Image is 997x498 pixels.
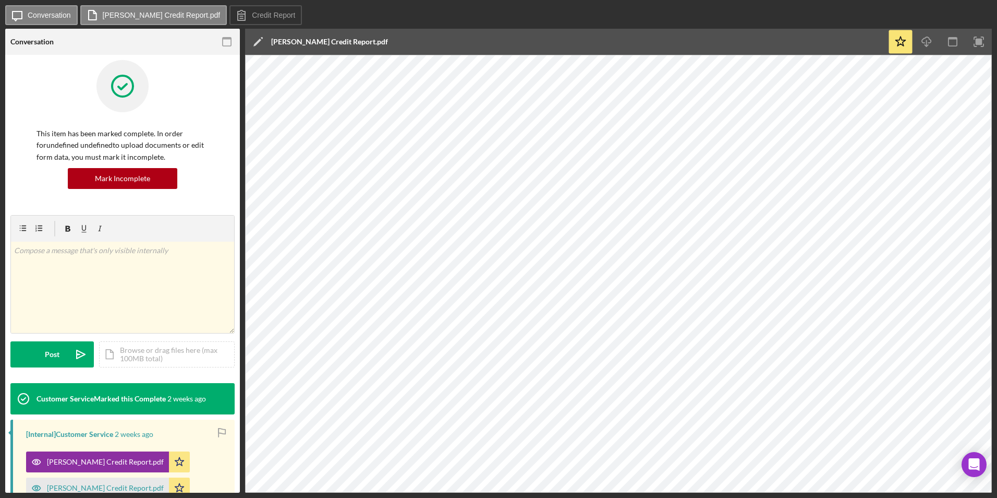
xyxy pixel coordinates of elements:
[115,430,153,438] time: 2025-09-04 00:50
[103,11,221,19] label: [PERSON_NAME] Credit Report.pdf
[229,5,302,25] button: Credit Report
[28,11,71,19] label: Conversation
[26,430,113,438] div: [Internal] Customer Service
[47,484,164,492] div: [PERSON_NAME] Credit Report.pdf
[26,452,190,472] button: [PERSON_NAME] Credit Report.pdf
[271,38,388,46] div: [PERSON_NAME] Credit Report.pdf
[10,341,94,367] button: Post
[45,341,59,367] div: Post
[68,168,177,189] button: Mark Incomplete
[95,168,150,189] div: Mark Incomplete
[5,5,78,25] button: Conversation
[167,395,206,403] time: 2025-09-04 00:50
[47,458,164,466] div: [PERSON_NAME] Credit Report.pdf
[962,452,987,477] div: Open Intercom Messenger
[252,11,295,19] label: Credit Report
[37,395,166,403] div: Customer Service Marked this Complete
[37,128,209,163] p: This item has been marked complete. In order for undefined undefined to upload documents or edit ...
[80,5,227,25] button: [PERSON_NAME] Credit Report.pdf
[10,38,54,46] div: Conversation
